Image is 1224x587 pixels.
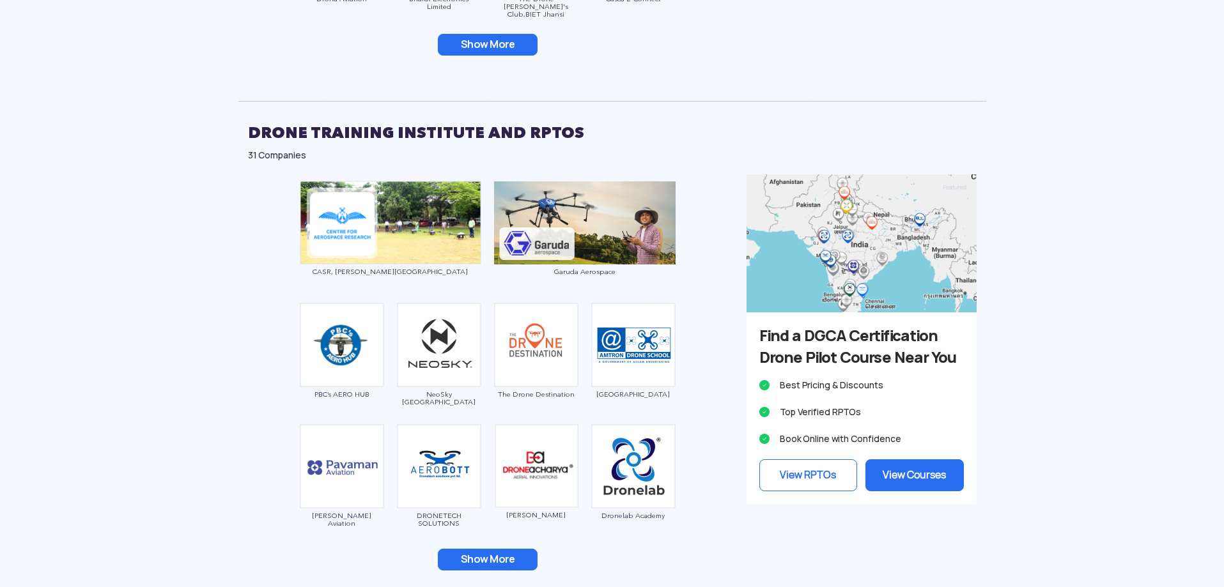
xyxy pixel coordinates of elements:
[397,303,481,387] img: img_neosky.png
[397,460,481,527] a: DRONETECH SOLUTIONS
[591,303,676,387] img: ic_amtron.png
[591,460,676,519] a: Dronelab Academy
[300,268,481,275] span: CASR, [PERSON_NAME][GEOGRAPHIC_DATA]
[494,181,676,264] img: ic_garudarpto_eco.png
[591,512,676,519] span: Dronelab Academy
[300,390,384,398] span: PBC’s AERO HUB
[591,390,676,398] span: [GEOGRAPHIC_DATA]
[494,511,578,519] span: [PERSON_NAME]
[494,390,578,398] span: The Drone Destination
[591,339,676,398] a: [GEOGRAPHIC_DATA]
[397,424,481,508] img: bg_droneteech.png
[300,181,481,264] img: ic_annauniversity_block.png
[759,459,858,491] a: View RPTOs
[300,512,384,527] span: [PERSON_NAME] Aviation
[397,390,481,406] span: NeoSky [GEOGRAPHIC_DATA]
[300,424,384,508] img: ic_pavaman.png
[397,512,481,527] span: DRONETECH SOLUTIONS
[747,174,977,312] img: bg_advert_training_sidebar.png
[397,339,481,406] a: NeoSky [GEOGRAPHIC_DATA]
[494,460,578,519] a: [PERSON_NAME]
[494,268,676,275] span: Garuda Aerospace
[591,424,676,508] img: ic_dronelab_new.png
[248,149,977,162] div: 31 Companies
[300,217,481,276] a: CASR, [PERSON_NAME][GEOGRAPHIC_DATA]
[865,459,964,491] a: View Courses
[494,303,578,387] img: ic_dronedestination.png
[494,339,578,398] a: The Drone Destination
[438,549,538,570] button: Show More
[759,403,964,421] li: Top Verified RPTOs
[494,217,676,275] a: Garuda Aerospace
[438,34,538,56] button: Show More
[300,460,384,527] a: [PERSON_NAME] Aviation
[759,430,964,448] li: Book Online with Confidence
[759,376,964,394] li: Best Pricing & Discounts
[300,339,384,398] a: PBC’s AERO HUB
[759,325,964,369] h3: Find a DGCA Certification Drone Pilot Course Near You
[248,117,977,149] h2: DRONE TRAINING INSTITUTE AND RPTOS
[300,303,384,387] img: ic_pbc.png
[494,424,578,508] img: ic_dronacharyaaerial.png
